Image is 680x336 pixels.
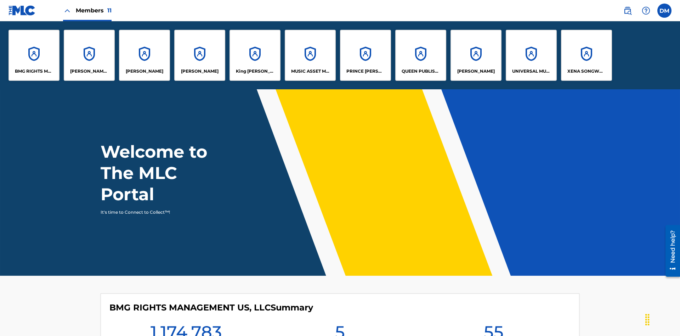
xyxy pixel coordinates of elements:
p: MUSIC ASSET MANAGEMENT (MAM) [291,68,330,74]
p: EYAMA MCSINGER [181,68,219,74]
img: MLC Logo [8,5,36,16]
p: RONALD MCTESTERSON [457,68,495,74]
a: Public Search [620,4,635,18]
h4: BMG RIGHTS MANAGEMENT US, LLC [109,302,313,313]
p: CLEO SONGWRITER [70,68,109,74]
a: AccountsQUEEN PUBLISHA [395,30,446,81]
div: Help [639,4,653,18]
p: UNIVERSAL MUSIC PUB GROUP [512,68,551,74]
iframe: Chat Widget [645,302,680,336]
a: AccountsPRINCE [PERSON_NAME] [340,30,391,81]
div: User Menu [657,4,671,18]
a: AccountsKing [PERSON_NAME] [229,30,280,81]
img: help [642,6,650,15]
img: search [623,6,632,15]
p: ELVIS COSTELLO [126,68,163,74]
span: Members [76,6,112,15]
a: AccountsMUSIC ASSET MANAGEMENT (MAM) [285,30,336,81]
iframe: Resource Center [660,222,680,280]
a: Accounts[PERSON_NAME] [450,30,501,81]
div: Drag [642,309,653,330]
p: It's time to Connect to Collect™! [101,209,223,215]
span: 11 [107,7,112,14]
a: Accounts[PERSON_NAME] SONGWRITER [64,30,115,81]
h1: Welcome to The MLC Portal [101,141,233,205]
p: XENA SONGWRITER [567,68,606,74]
p: King McTesterson [236,68,274,74]
img: Close [63,6,72,15]
p: BMG RIGHTS MANAGEMENT US, LLC [15,68,53,74]
a: Accounts[PERSON_NAME] [174,30,225,81]
a: Accounts[PERSON_NAME] [119,30,170,81]
a: AccountsUNIVERSAL MUSIC PUB GROUP [506,30,557,81]
a: AccountsBMG RIGHTS MANAGEMENT US, LLC [8,30,59,81]
p: PRINCE MCTESTERSON [346,68,385,74]
p: QUEEN PUBLISHA [402,68,440,74]
a: AccountsXENA SONGWRITER [561,30,612,81]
